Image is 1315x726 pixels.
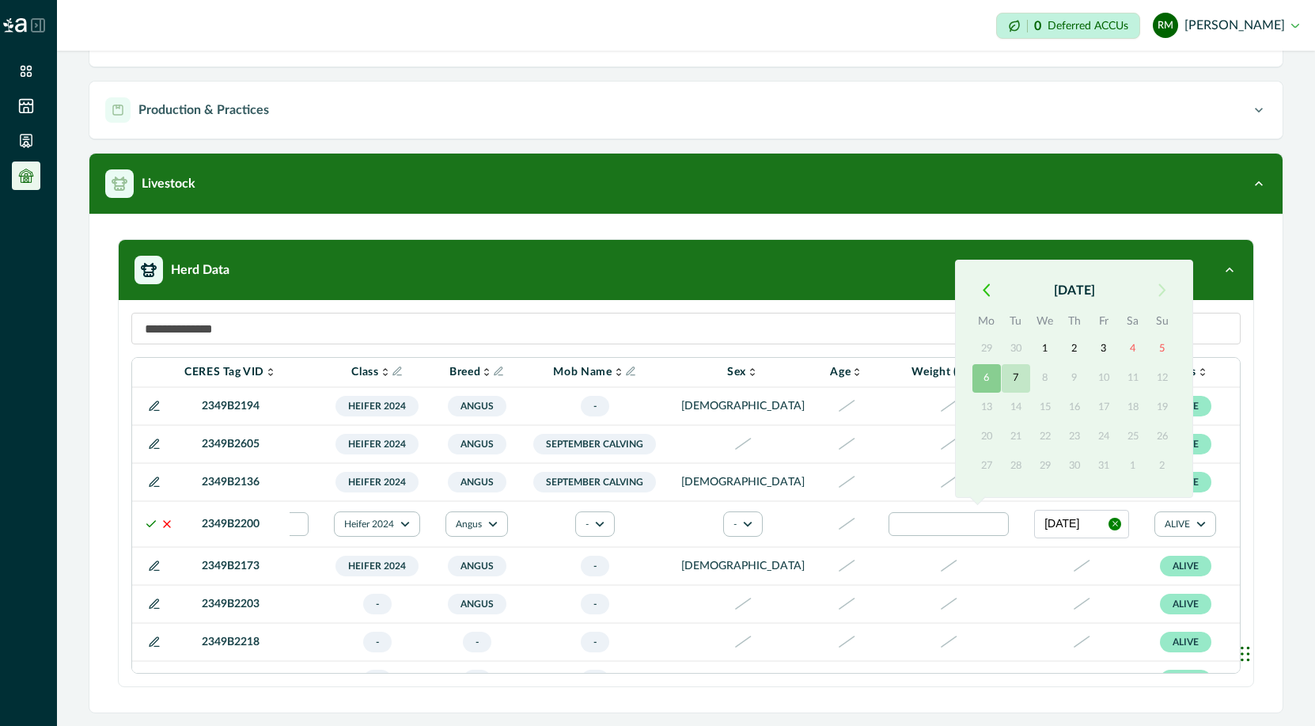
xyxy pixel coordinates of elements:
[184,596,277,613] p: 2349B2203
[533,472,656,492] span: September Calving
[3,18,27,32] img: Logo
[553,366,612,378] p: Mob Name
[1148,364,1177,393] button: 12 October 2025
[184,474,277,491] p: 2349B2136
[581,632,609,652] span: -
[138,101,269,120] p: Production & Practices
[335,434,419,454] span: Heifer 2024
[184,398,277,415] p: 2349B2194
[171,260,229,279] p: Herd Data
[972,313,1001,335] th: Mo
[1090,423,1118,451] button: 24 October 2025
[581,396,609,416] span: -
[1002,364,1030,393] button: 7 October 2025
[448,556,506,576] span: Angus
[1031,364,1059,393] button: 8 October 2025
[1090,364,1118,393] button: 10 October 2025
[581,670,609,690] span: -
[448,594,506,614] span: Angus
[1090,335,1118,363] button: 3 October 2025
[448,472,506,492] span: Angus
[1119,452,1147,481] button: 1 November 2025
[1089,313,1118,335] th: Fr
[1147,313,1177,335] th: Su
[972,452,1001,481] button: 27 October 2025
[1059,313,1089,335] th: Th
[1031,452,1059,481] button: 29 October 2025
[1118,313,1147,335] th: Sa
[1119,423,1147,451] button: 25 October 2025
[335,396,419,416] span: Heifer 2024
[972,335,1001,363] button: 29 September 2025
[463,670,491,690] span: -
[972,423,1001,451] button: 20 October 2025
[184,516,277,533] p: 2349B2200
[449,366,481,378] p: Breed
[581,594,609,614] span: -
[1160,670,1211,690] span: ALIVE
[392,366,403,377] button: Info
[1119,335,1147,363] button: 4 October 2025
[142,174,195,193] p: Livestock
[1060,452,1089,481] button: 30 October 2025
[184,366,264,378] p: CERES Tag VID
[184,436,277,453] p: 2349B2605
[1241,630,1250,678] div: Drag
[184,634,277,651] p: 2349B2218
[625,366,636,377] button: Info
[1000,276,1148,305] button: [DATE]
[1119,393,1147,422] button: 18 October 2025
[335,472,419,492] span: Heifer 2024
[1002,452,1030,481] button: 28 October 2025
[1031,335,1059,363] button: 1 October 2025
[1119,364,1147,393] button: 11 October 2025
[681,474,805,491] p: [DEMOGRAPHIC_DATA]
[1031,423,1059,451] button: 22 October 2025
[1060,364,1089,393] button: 9 October 2025
[1060,335,1089,363] button: 2 October 2025
[911,366,973,378] p: Weight (kg)
[493,366,504,377] button: Info
[363,632,392,652] span: -
[681,398,805,415] p: [DEMOGRAPHIC_DATA]
[1090,393,1118,422] button: 17 October 2025
[335,556,419,576] span: Heifer 2024
[1060,423,1089,451] button: 23 October 2025
[1160,556,1211,576] span: ALIVE
[972,364,1001,393] button: 6 October 2025
[1148,423,1177,451] button: 26 October 2025
[1002,423,1030,451] button: 21 October 2025
[1002,335,1030,363] button: 30 September 2025
[972,393,1001,422] button: 13 October 2025
[1236,614,1315,690] iframe: Chat Widget
[184,558,277,575] p: 2349B2173
[581,556,609,576] span: -
[1031,393,1059,422] button: 15 October 2025
[1148,452,1177,481] button: 2 November 2025
[184,672,277,689] p: 2349B2217
[463,632,491,652] span: -
[681,558,805,575] p: [DEMOGRAPHIC_DATA]
[1160,594,1211,614] span: ALIVE
[363,670,392,690] span: -
[1048,20,1128,32] p: Deferred ACCUs
[448,434,506,454] span: Angus
[1001,313,1030,335] th: Tu
[1148,393,1177,422] button: 19 October 2025
[727,366,746,378] p: Sex
[1148,335,1177,363] button: 5 October 2025
[1060,393,1089,422] button: 16 October 2025
[1090,452,1118,481] button: 31 October 2025
[830,366,851,378] p: Age
[351,366,379,378] p: Class
[1034,510,1129,538] button: 06/10/2025
[363,594,392,614] span: -
[1002,393,1030,422] button: 14 October 2025
[533,434,656,454] span: September Calving
[1030,313,1059,335] th: We
[1160,632,1211,652] span: ALIVE
[1034,20,1041,32] p: 0
[448,396,506,416] span: Angus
